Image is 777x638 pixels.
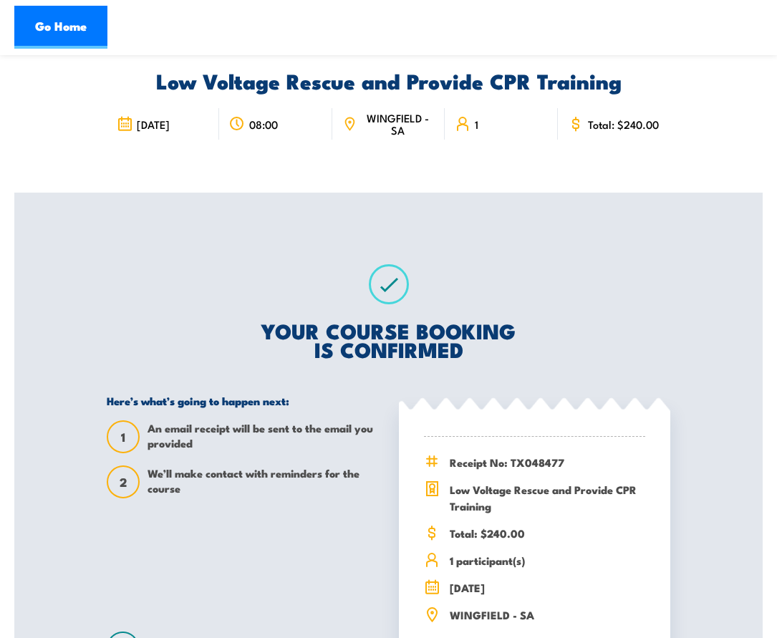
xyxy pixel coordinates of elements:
[450,454,645,470] span: Receipt No: TX048477
[107,71,670,90] h2: Low Voltage Rescue and Provide CPR Training
[107,394,378,407] h5: Here’s what’s going to happen next:
[148,420,378,453] span: An email receipt will be sent to the email you provided
[450,606,645,623] span: WINGFIELD - SA
[108,475,138,490] span: 2
[450,552,645,569] span: 1 participant(s)
[450,481,645,514] span: Low Voltage Rescue and Provide CPR Training
[249,118,278,130] span: 08:00
[108,430,138,445] span: 1
[588,118,659,130] span: Total: $240.00
[450,579,645,596] span: [DATE]
[107,321,670,358] h2: YOUR COURSE BOOKING IS CONFIRMED
[137,118,170,130] span: [DATE]
[450,525,645,541] span: Total: $240.00
[475,118,478,130] span: 1
[148,465,378,498] span: We’ll make contact with reminders for the course
[14,6,107,49] a: Go Home
[361,112,435,136] span: WINGFIELD - SA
